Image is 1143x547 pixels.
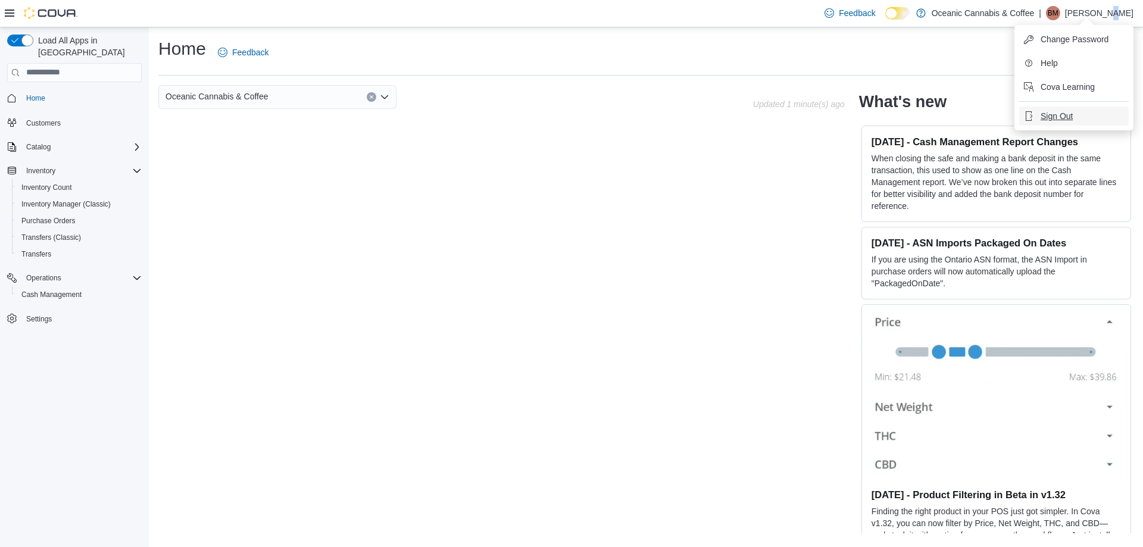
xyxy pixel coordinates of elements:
span: Catalog [21,140,142,154]
button: Inventory [21,164,60,178]
button: Inventory Manager (Classic) [12,196,146,212]
button: Open list of options [380,92,389,102]
span: Inventory Count [21,183,72,192]
button: Sign Out [1019,107,1129,126]
span: Operations [21,271,142,285]
span: Customers [21,115,142,130]
p: If you are using the Ontario ASN format, the ASN Import in purchase orders will now automatically... [872,254,1121,289]
span: Cash Management [21,290,82,299]
p: | [1039,6,1041,20]
span: Help [1041,57,1058,69]
h3: [DATE] - Product Filtering in Beta in v1.32 [872,489,1121,501]
h3: [DATE] - Cash Management Report Changes [872,136,1121,148]
button: Home [2,89,146,107]
a: Transfers [17,247,56,261]
nav: Complex example [7,85,142,358]
span: Transfers [21,249,51,259]
h2: What's new [859,92,947,111]
h1: Home [158,37,206,61]
span: Feedback [232,46,268,58]
span: Inventory Count [17,180,142,195]
button: Customers [2,114,146,131]
span: Inventory Manager (Classic) [17,197,142,211]
span: Settings [21,311,142,326]
span: Transfers (Classic) [21,233,81,242]
button: Operations [2,270,146,286]
p: When closing the safe and making a bank deposit in the same transaction, this used to show as one... [872,152,1121,212]
img: Cova [24,7,77,19]
span: Change Password [1041,33,1108,45]
button: Catalog [2,139,146,155]
h3: [DATE] - ASN Imports Packaged On Dates [872,237,1121,249]
span: Purchase Orders [21,216,76,226]
button: Cova Learning [1019,77,1129,96]
span: Oceanic Cannabis & Coffee [165,89,268,104]
div: Brittany McWhirter [1046,6,1060,20]
button: Catalog [21,140,55,154]
button: Transfers (Classic) [12,229,146,246]
span: Cash Management [17,287,142,302]
a: Inventory Manager (Classic) [17,197,115,211]
span: Transfers (Classic) [17,230,142,245]
a: Purchase Orders [17,214,80,228]
button: Help [1019,54,1129,73]
span: Inventory [26,166,55,176]
button: Settings [2,310,146,327]
span: Home [26,93,45,103]
p: Oceanic Cannabis & Coffee [932,6,1035,20]
span: Customers [26,118,61,128]
a: Feedback [213,40,273,64]
span: Load All Apps in [GEOGRAPHIC_DATA] [33,35,142,58]
a: Customers [21,116,65,130]
button: Purchase Orders [12,212,146,229]
button: Clear input [367,92,376,102]
a: Settings [21,312,57,326]
span: Catalog [26,142,51,152]
a: Home [21,91,50,105]
span: Transfers [17,247,142,261]
span: Cova Learning [1041,81,1095,93]
input: Dark Mode [885,7,910,20]
span: Operations [26,273,61,283]
span: Settings [26,314,52,324]
a: Transfers (Classic) [17,230,86,245]
span: Inventory Manager (Classic) [21,199,111,209]
button: Inventory Count [12,179,146,196]
a: Inventory Count [17,180,77,195]
span: Purchase Orders [17,214,142,228]
button: Inventory [2,162,146,179]
p: [PERSON_NAME] [1065,6,1133,20]
span: Home [21,90,142,105]
span: Sign Out [1041,110,1073,122]
p: Updated 1 minute(s) ago [753,99,845,109]
span: BM [1048,6,1058,20]
span: Feedback [839,7,875,19]
button: Cash Management [12,286,146,303]
a: Cash Management [17,287,86,302]
button: Operations [21,271,66,285]
span: Inventory [21,164,142,178]
a: Feedback [820,1,880,25]
button: Change Password [1019,30,1129,49]
button: Transfers [12,246,146,262]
